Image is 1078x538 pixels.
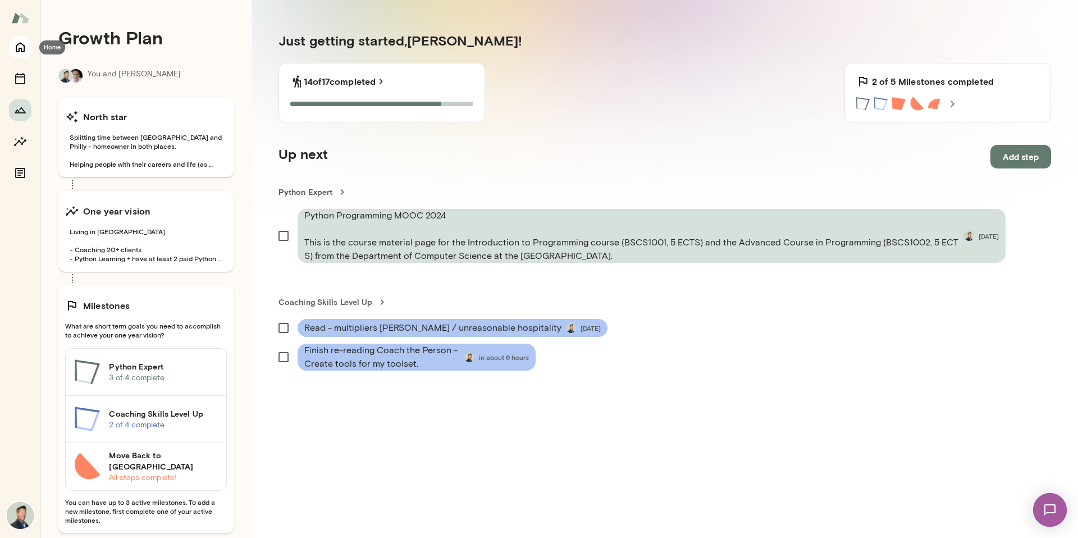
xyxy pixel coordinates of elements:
[66,396,226,443] a: Coaching Skills Level Up2 of 4 complete
[109,472,217,484] p: All steps complete!
[39,40,65,54] div: Home
[65,321,227,339] span: What are short term goals you need to accomplish to achieve your one year vision?
[65,133,227,168] span: Splitting time between [GEOGRAPHIC_DATA] and Philly - homeowner in both places. Helping people wi...
[9,130,31,153] button: Insights
[304,344,460,371] span: Finish re-reading Coach the Person - Create tools for my toolset.
[9,99,31,121] button: Growth Plan
[11,7,29,29] img: Mento
[7,502,34,529] img: Brian Lawrence
[9,162,31,184] button: Documents
[278,31,1051,49] h5: Just getting started, [PERSON_NAME] !
[109,361,217,372] h6: Python Expert
[88,69,181,83] p: You and [PERSON_NAME]
[65,348,227,491] div: Python Expert3 of 4 completeCoaching Skills Level Up2 of 4 completeMove Back to [GEOGRAPHIC_DATA]...
[58,27,234,48] h4: Growth Plan
[65,498,227,525] span: You can have up to 3 active milestones. To add a new milestone, first complete one of your active...
[66,443,226,490] a: Move Back to [GEOGRAPHIC_DATA]All steps complete!
[566,323,576,333] img: Brian Lawrence
[464,352,474,362] img: Brian Lawrence
[83,299,130,312] h6: Milestones
[9,67,31,90] button: Sessions
[66,349,226,396] a: Python Expert3 of 4 complete
[65,227,227,263] span: Living in [GEOGRAPHIC_DATA]. - Coaching 20+ clients - Python Learning + have at least 2 paid Pyth...
[109,420,217,431] p: 2 of 4 complete
[278,145,328,168] h5: Up next
[298,344,536,371] div: Finish re-reading Coach the Person - Create tools for my toolset.Brian Lawrencein about 6 hours
[990,145,1051,168] button: Add step
[979,231,999,240] span: [DATE]
[109,450,217,472] h6: Move Back to [GEOGRAPHIC_DATA]
[304,75,387,88] a: 14of17completed
[278,297,1051,308] a: Coaching Skills Level Up
[9,36,31,58] button: Home
[298,319,607,337] div: Read - multipliers [PERSON_NAME] / unreasonable hospitalityBrian Lawrence[DATE]
[58,191,234,272] button: One year visionLiving in [GEOGRAPHIC_DATA]. - Coaching 20+ clients - Python Learning + have at le...
[278,186,1051,198] a: Python Expert
[109,372,217,384] p: 3 of 4 complete
[83,204,150,218] h6: One year vision
[304,321,561,335] span: Read - multipliers [PERSON_NAME] / unreasonable hospitality
[581,323,601,332] span: [DATE]
[872,75,994,88] h6: 2 of 5 Milestones completed
[58,97,234,177] button: North starSplitting time between [GEOGRAPHIC_DATA] and Philly - homeowner in both places. Helping...
[304,209,960,263] span: Python Programming MOOC 2024 This is the course material page for the Introduction to Programming...
[59,69,72,83] img: Brian Lawrence
[964,231,974,241] img: Brian Lawrence
[69,69,83,83] img: Mike Lane
[298,209,1006,263] div: Python Programming MOOC 2024 This is the course material page for the Introduction to Programming...
[479,353,529,362] span: in about 6 hours
[83,110,127,124] h6: North star
[109,408,217,420] h6: Coaching Skills Level Up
